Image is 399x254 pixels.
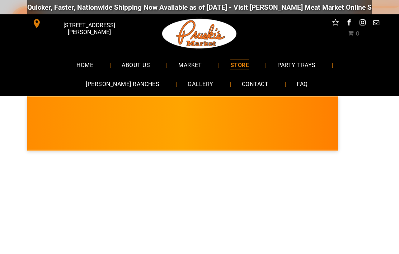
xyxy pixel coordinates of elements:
[286,75,318,94] a: FAQ
[372,18,381,29] a: email
[331,18,340,29] a: Social network
[75,75,170,94] a: [PERSON_NAME] RANCHES
[43,18,136,39] span: [STREET_ADDRESS][PERSON_NAME]
[177,75,224,94] a: GALLERY
[66,55,104,74] a: HOME
[111,55,161,74] a: ABOUT US
[267,55,326,74] a: PARTY TRAYS
[168,55,213,74] a: MARKET
[356,30,359,37] span: 0
[231,75,279,94] a: CONTACT
[220,55,260,74] a: STORE
[344,18,354,29] a: facebook
[358,18,367,29] a: instagram
[161,14,238,53] img: Pruski-s+Market+HQ+Logo2-1920w.png
[27,18,137,29] a: [STREET_ADDRESS][PERSON_NAME]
